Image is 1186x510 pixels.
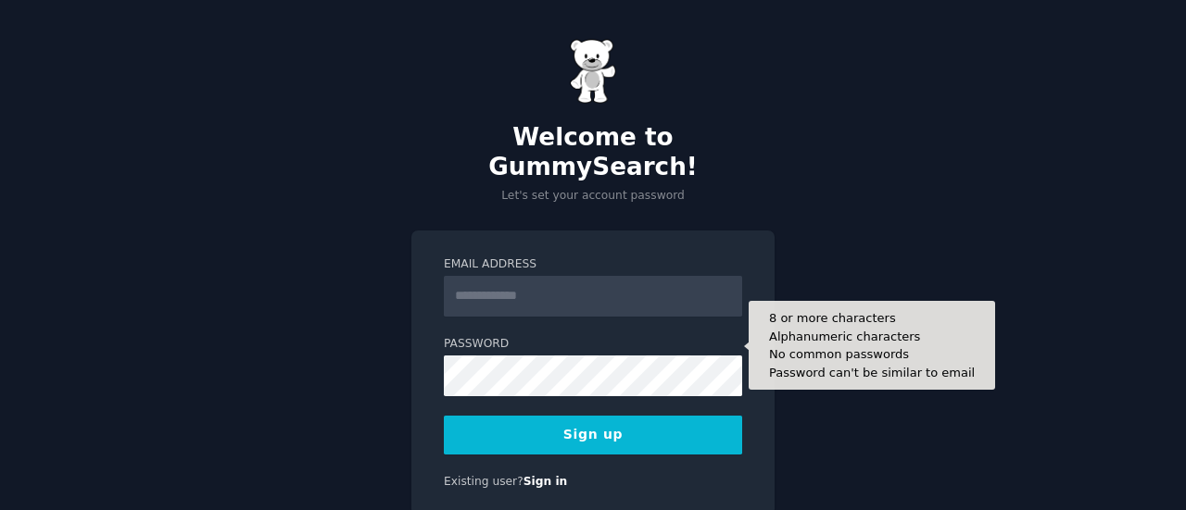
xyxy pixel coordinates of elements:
p: Let's set your account password [411,188,775,205]
img: Gummy Bear [570,39,616,104]
h2: Welcome to GummySearch! [411,123,775,181]
span: Existing user? [444,475,524,488]
label: Password [444,336,742,353]
a: Sign in [524,475,568,488]
label: Email Address [444,256,742,273]
button: Sign up [444,416,742,454]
